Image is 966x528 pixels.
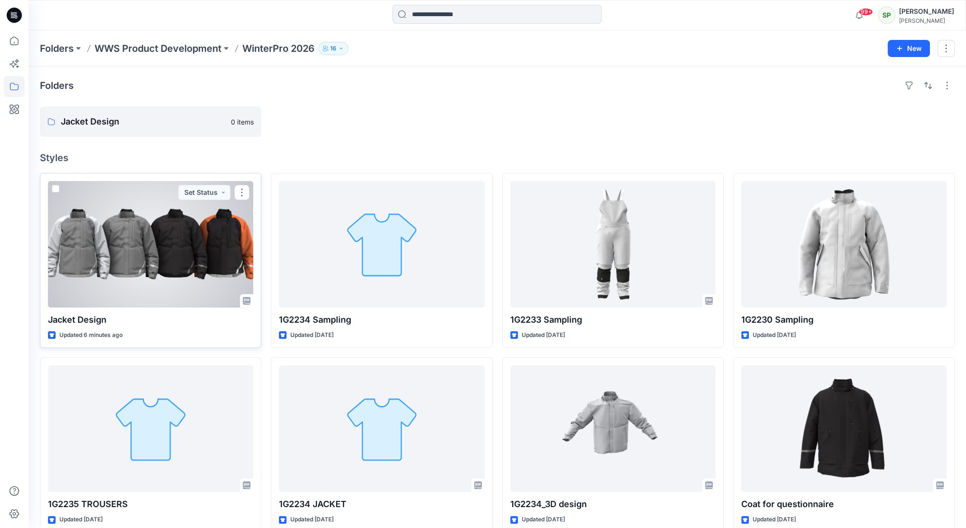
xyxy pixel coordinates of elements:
[741,181,947,307] a: 1G2230 Sampling
[330,43,336,54] p: 16
[95,42,221,55] a: WWS Product Development
[48,313,253,326] p: Jacket Design
[231,117,254,127] p: 0 items
[510,365,716,492] a: 1G2234_3D design
[753,515,796,525] p: Updated [DATE]
[40,106,261,137] a: Jacket Design0 items
[48,181,253,307] a: Jacket Design
[878,7,895,24] div: SP
[48,365,253,492] a: 1G2235 TROUSERS
[753,330,796,340] p: Updated [DATE]
[59,515,103,525] p: Updated [DATE]
[899,17,954,24] div: [PERSON_NAME]
[741,498,947,511] p: Coat for questionnaire
[290,515,334,525] p: Updated [DATE]
[279,498,484,511] p: 1G2234 JACKET
[40,152,955,163] h4: Styles
[510,498,716,511] p: 1G2234_3D design
[279,365,484,492] a: 1G2234 JACKET
[242,42,315,55] p: WinterPro 2026
[48,498,253,511] p: 1G2235 TROUSERS
[59,330,123,340] p: Updated 6 minutes ago
[61,115,225,128] p: Jacket Design
[510,181,716,307] a: 1G2233 Sampling
[40,80,74,91] h4: Folders
[290,330,334,340] p: Updated [DATE]
[888,40,930,57] button: New
[279,313,484,326] p: 1G2234 Sampling
[741,313,947,326] p: 1G2230 Sampling
[522,330,565,340] p: Updated [DATE]
[510,313,716,326] p: 1G2233 Sampling
[522,515,565,525] p: Updated [DATE]
[318,42,348,55] button: 16
[859,8,873,16] span: 99+
[40,42,74,55] a: Folders
[899,6,954,17] div: [PERSON_NAME]
[279,181,484,307] a: 1G2234 Sampling
[741,365,947,492] a: Coat for questionnaire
